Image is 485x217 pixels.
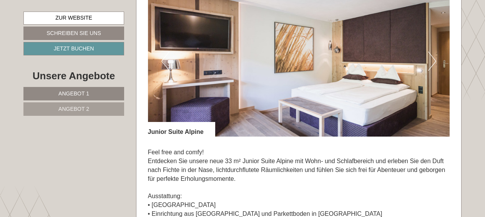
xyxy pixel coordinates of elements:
[428,52,436,71] button: Next
[148,122,215,137] div: Junior Suite Alpine
[161,52,169,71] button: Previous
[23,69,124,83] div: Unsere Angebote
[23,42,124,55] a: Jetzt buchen
[23,27,124,40] a: Schreiben Sie uns
[58,106,89,112] span: Angebot 2
[23,12,124,25] a: Zur Website
[58,90,89,97] span: Angebot 1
